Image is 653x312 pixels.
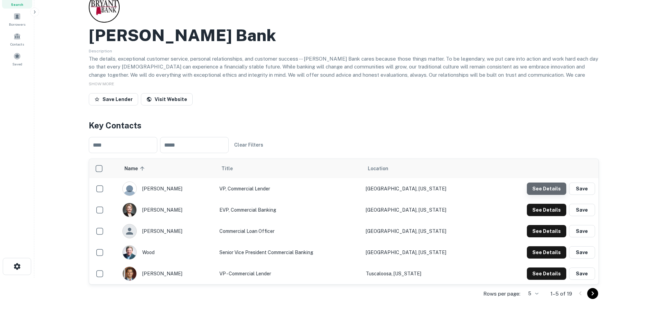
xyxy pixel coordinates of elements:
[362,199,489,221] td: [GEOGRAPHIC_DATA], [US_STATE]
[216,221,362,242] td: Commercial Loan Officer
[122,224,213,238] div: [PERSON_NAME]
[569,204,595,216] button: Save
[119,159,216,178] th: Name
[527,246,566,259] button: See Details
[141,93,193,105] a: Visit Website
[123,203,136,217] img: 1517821357378
[569,225,595,237] button: Save
[216,199,362,221] td: EVP, Commercial Banking
[89,119,599,132] h4: Key Contacts
[122,203,213,217] div: [PERSON_NAME]
[89,25,276,45] h2: [PERSON_NAME] Bank
[122,266,213,281] div: [PERSON_NAME]
[89,93,138,105] button: Save Lender
[362,263,489,284] td: Tuscaloosa, [US_STATE]
[362,178,489,199] td: [GEOGRAPHIC_DATA], [US_STATE]
[89,82,114,86] span: SHOW MORE
[216,159,362,178] th: Title
[362,159,489,178] th: Location
[2,30,32,48] a: Contacts
[89,49,112,53] span: Description
[619,257,653,290] iframe: Chat Widget
[362,221,489,242] td: [GEOGRAPHIC_DATA], [US_STATE]
[216,178,362,199] td: VP, Commercial Lender
[483,290,520,298] p: Rows per page:
[527,183,566,195] button: See Details
[587,288,598,299] button: Go to next page
[123,246,136,259] img: 1584126149452
[2,50,32,68] a: Saved
[89,159,598,284] div: scrollable content
[122,182,213,196] div: [PERSON_NAME]
[11,2,23,7] span: Search
[569,183,595,195] button: Save
[12,61,22,67] span: Saved
[123,267,136,280] img: 1581392318384
[523,289,540,299] div: 5
[569,246,595,259] button: Save
[2,10,32,28] a: Borrowers
[527,225,566,237] button: See Details
[231,139,266,151] button: Clear Filters
[216,263,362,284] td: VP - Commercial Lender
[221,164,242,173] span: Title
[122,245,213,260] div: wood
[527,204,566,216] button: See Details
[569,267,595,280] button: Save
[123,182,136,196] img: 9c8pery4andzj6ohjkjp54ma2
[368,164,388,173] span: Location
[527,267,566,280] button: See Details
[10,41,24,47] span: Contacts
[89,55,599,87] p: The details, exceptional customer service, personal relationships, and customer success -- [PERSO...
[362,242,489,263] td: [GEOGRAPHIC_DATA], [US_STATE]
[551,290,572,298] p: 1–5 of 19
[9,22,25,27] span: Borrowers
[124,164,147,173] span: Name
[216,242,362,263] td: Senior Vice President Commercial Banking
